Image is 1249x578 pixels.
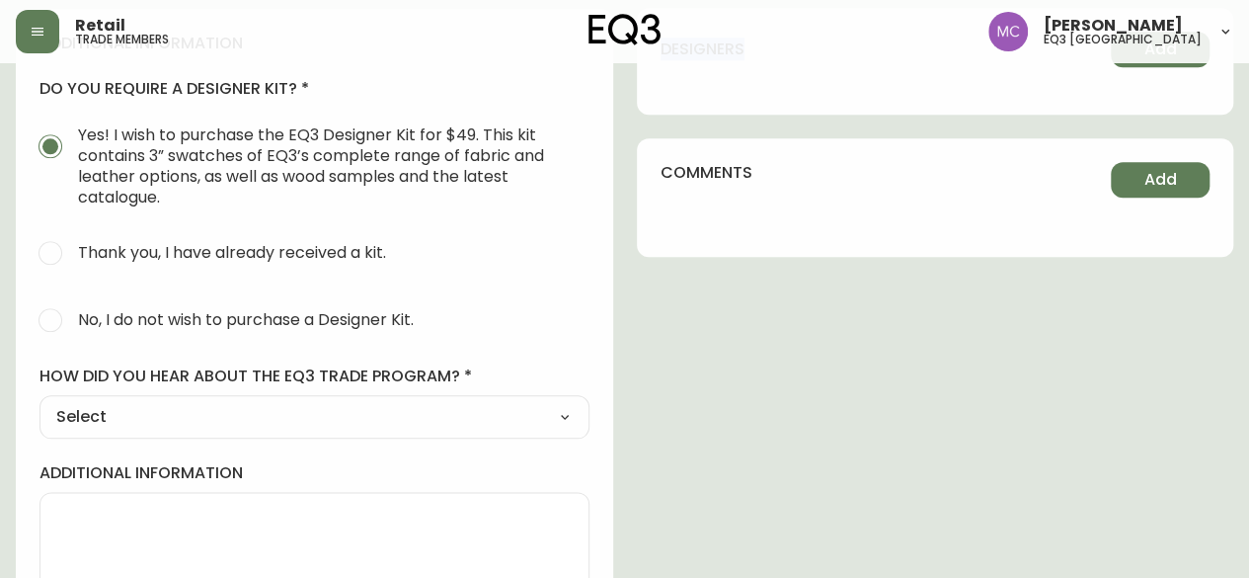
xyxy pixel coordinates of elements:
label: how did you hear about the eq3 trade program? [39,366,589,387]
span: [PERSON_NAME] [1044,18,1183,34]
span: Add [1144,169,1177,191]
img: 6dbdb61c5655a9a555815750a11666cc [988,12,1028,51]
span: Thank you, I have already received a kit. [78,242,386,263]
span: No, I do not wish to purchase a Designer Kit. [78,309,414,330]
span: Retail [75,18,125,34]
span: Yes! I wish to purchase the EQ3 Designer Kit for $49. This kit contains 3” swatches of EQ3’s comp... [78,124,574,207]
h4: do you require a designer kit? [39,78,589,100]
button: Add [1111,162,1210,198]
h5: eq3 [GEOGRAPHIC_DATA] [1044,34,1202,45]
h4: comments [661,162,752,184]
img: logo [588,14,662,45]
h5: trade members [75,34,169,45]
label: additional information [39,462,589,484]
